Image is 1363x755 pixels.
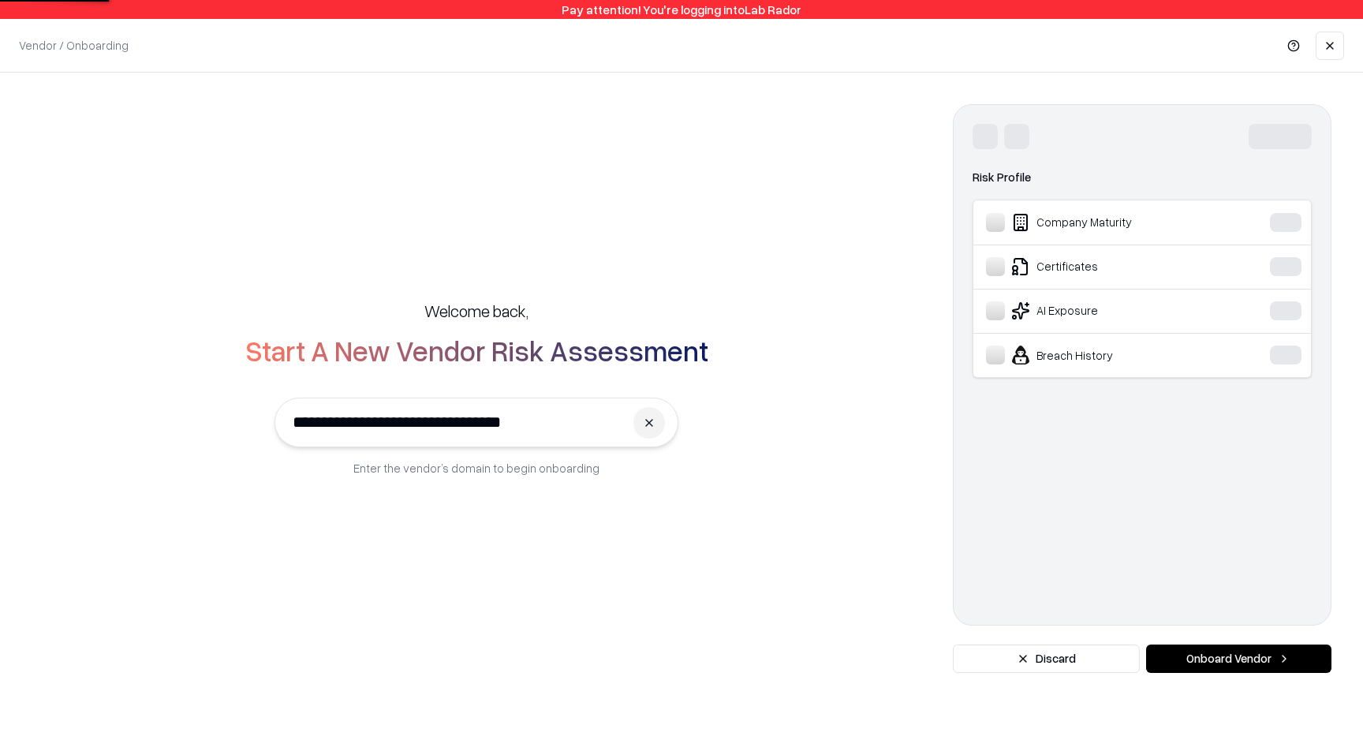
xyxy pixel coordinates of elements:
[353,460,599,477] p: Enter the vendor’s domain to begin onboarding
[986,257,1222,276] div: Certificates
[986,213,1222,232] div: Company Maturity
[986,301,1222,320] div: AI Exposure
[953,645,1140,673] button: Discard
[1146,645,1331,673] button: Onboard Vendor
[986,346,1222,364] div: Breach History
[424,300,528,322] h5: Welcome back,
[245,335,708,366] h2: Start A New Vendor Risk Assessment
[19,37,129,54] p: Vendor / Onboarding
[973,168,1312,187] div: Risk Profile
